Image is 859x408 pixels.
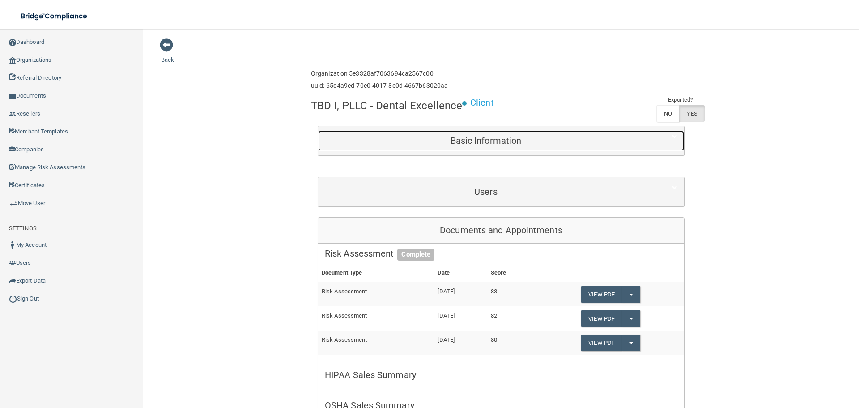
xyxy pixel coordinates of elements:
th: Document Type [318,264,434,282]
a: Back [161,46,174,63]
th: Score [487,264,537,282]
img: ic_dashboard_dark.d01f4a41.png [9,39,16,46]
img: bridge_compliance_login_screen.278c3ca4.svg [13,7,96,26]
img: ic_user_dark.df1a06c3.png [9,241,16,249]
a: View PDF [581,310,622,327]
label: NO [656,105,679,122]
div: Documents and Appointments [318,218,684,244]
td: Exported? [656,94,705,105]
a: Users [325,182,677,202]
span: Complete [397,249,434,261]
p: Client [470,94,494,111]
img: ic_reseller.de258add.png [9,111,16,118]
img: icon-users.e205127d.png [9,259,16,266]
img: icon-documents.8dae5593.png [9,93,16,100]
td: [DATE] [434,331,487,354]
td: Risk Assessment [318,306,434,331]
a: View PDF [581,286,622,303]
label: SETTINGS [9,223,37,234]
label: YES [679,105,704,122]
td: 80 [487,331,537,354]
h4: TBD I, PLLC - Dental Excellence [311,100,462,112]
h5: Users [325,187,647,197]
img: briefcase.64adab9b.png [9,199,18,208]
td: 82 [487,306,537,331]
td: [DATE] [434,282,487,306]
h6: uuid: 65d4a9ed-70e0-4017-8e0d-4667b63020aa [311,82,448,89]
h5: HIPAA Sales Summary [325,370,677,380]
a: Basic Information [325,131,677,151]
h5: Basic Information [325,136,647,146]
td: 83 [487,282,537,306]
td: Risk Assessment [318,331,434,354]
td: Risk Assessment [318,282,434,306]
h5: Risk Assessment [325,249,677,258]
img: icon-export.b9366987.png [9,277,16,284]
img: organization-icon.f8decf85.png [9,57,16,64]
th: Date [434,264,487,282]
h6: Organization 5e3328af7063694ca2567c00 [311,70,448,77]
img: ic_power_dark.7ecde6b1.png [9,295,17,303]
td: [DATE] [434,306,487,331]
a: View PDF [581,335,622,351]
